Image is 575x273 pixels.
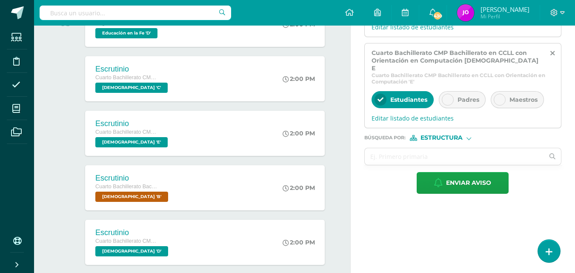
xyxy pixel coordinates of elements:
span: Biblia 'E' [95,137,168,147]
span: Editar listado de estudiantes [372,23,554,31]
div: Escrutinio [95,174,170,183]
span: Padres [458,96,479,103]
span: Búsqueda por : [364,135,406,140]
span: Cuarto Bachillerato CMP Bachillerato en CCLL con Orientación en Computación [95,129,159,135]
div: Escrutinio [95,119,170,128]
span: Cuarto Bachillerato CMP Bachillerato en CCLL con Orientación en Computación [95,238,159,244]
div: 2:00 PM [283,239,315,246]
span: Editar listado de estudiantes [372,114,554,122]
span: Enviar aviso [446,172,491,193]
div: Escrutinio [95,228,170,237]
button: Enviar aviso [417,172,509,194]
input: Busca un usuario... [40,6,231,20]
span: Biblia 'B' [95,192,168,202]
span: Cuarto Bachillerato Bachillerato en CCLL con Orientación en Diseño Gráfico [95,184,159,190]
img: 348d307377bbb1ab8432acbc23fb6534.png [457,4,474,21]
div: Escrutinio [95,65,170,74]
span: 430 [433,11,442,20]
span: [PERSON_NAME] [481,5,529,14]
span: Mi Perfil [481,13,529,20]
div: 2:00 PM [283,129,315,137]
div: 2:00 PM [283,75,315,83]
div: [object Object] [410,135,474,141]
input: Ej. Primero primaria [365,148,544,165]
span: Cuarto Bachillerato CMP Bachillerato en CCLL con Orientación en Computación [95,75,159,80]
span: Biblia 'C' [95,83,168,93]
span: Maestros [509,96,538,103]
span: Educación en la Fe 'D' [95,28,157,38]
span: Estructura [421,135,463,140]
span: Biblia 'D' [95,246,168,256]
span: Cuarto Bachillerato CMP Bachillerato en CCLL con Orientación en Computación 'E' [372,72,545,85]
span: Cuarto Bachillerato CMP Bachillerato en CCLL con Orientación en Computación [DEMOGRAPHIC_DATA] E [372,49,543,72]
div: 2:00 PM [283,184,315,192]
span: Estudiantes [390,96,427,103]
